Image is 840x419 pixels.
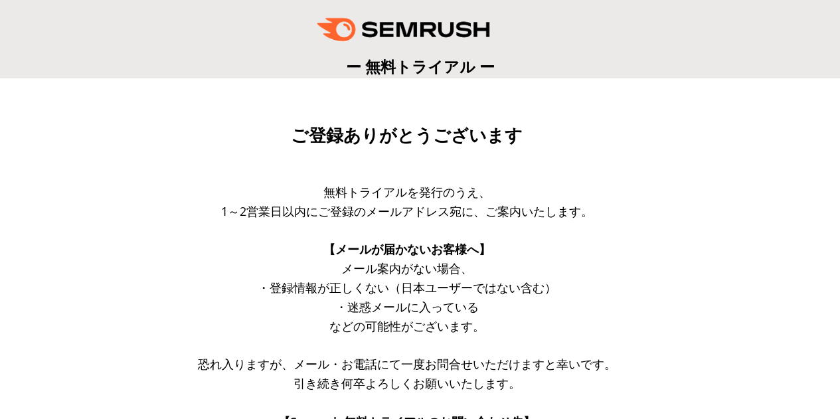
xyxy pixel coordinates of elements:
span: などの可能性がございます。 [329,318,485,334]
span: 引き続き何卒よろしくお願いいたします。 [294,375,521,391]
span: 無料トライアルを発行のうえ、 [323,184,491,200]
span: 【メールが届かないお客様へ】 [323,241,491,257]
span: ・登録情報が正しくない（日本ユーザーではない含む） [258,280,556,295]
span: ・迷惑メールに入っている [335,299,479,315]
span: 恐れ入りますが、メール・お電話にて一度お問合せいただけますと幸いです。 [198,356,616,372]
span: メール案内がない場合、 [341,260,473,276]
span: ご登録ありがとうございます [291,126,523,145]
span: ー 無料トライアル ー [346,56,495,77]
span: 1～2営業日以内にご登録のメールアドレス宛に、ご案内いたします。 [221,203,593,219]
